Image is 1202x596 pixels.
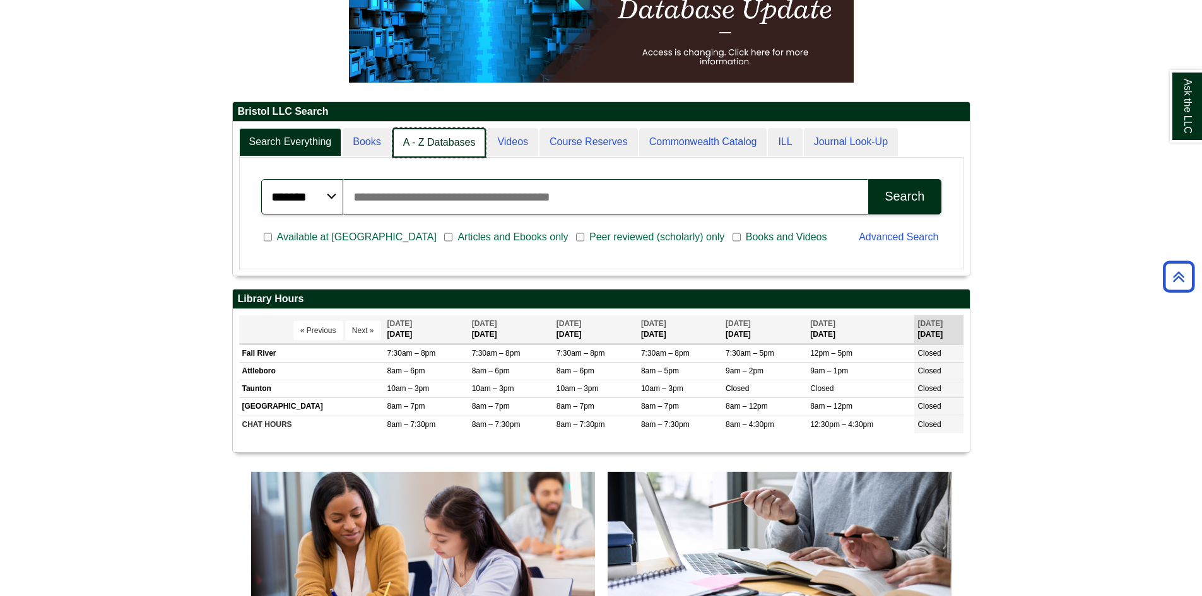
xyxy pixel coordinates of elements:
[264,231,272,243] input: Available at [GEOGRAPHIC_DATA]
[917,420,941,429] span: Closed
[557,420,605,429] span: 8am – 7:30pm
[917,319,943,328] span: [DATE]
[810,319,835,328] span: [DATE]
[810,402,852,411] span: 8am – 12pm
[557,366,594,375] span: 8am – 6pm
[557,384,599,393] span: 10am – 3pm
[641,384,683,393] span: 10am – 3pm
[768,128,802,156] a: ILL
[807,315,914,344] th: [DATE]
[557,402,594,411] span: 8am – 7pm
[726,402,768,411] span: 8am – 12pm
[233,289,970,309] h2: Library Hours
[272,230,442,245] span: Available at [GEOGRAPHIC_DATA]
[641,319,666,328] span: [DATE]
[914,315,963,344] th: [DATE]
[384,315,469,344] th: [DATE]
[917,349,941,358] span: Closed
[917,384,941,393] span: Closed
[472,420,521,429] span: 8am – 7:30pm
[576,231,584,243] input: Peer reviewed (scholarly) only
[539,128,638,156] a: Course Reserves
[392,128,486,158] a: A - Z Databases
[387,366,425,375] span: 8am – 6pm
[917,402,941,411] span: Closed
[444,231,452,243] input: Articles and Ebooks only
[726,366,763,375] span: 9am – 2pm
[584,230,729,245] span: Peer reviewed (scholarly) only
[741,230,832,245] span: Books and Videos
[239,416,384,433] td: CHAT HOURS
[343,128,391,156] a: Books
[239,128,342,156] a: Search Everything
[917,366,941,375] span: Closed
[810,366,848,375] span: 9am – 1pm
[638,315,722,344] th: [DATE]
[469,315,553,344] th: [DATE]
[239,344,384,362] td: Fall River
[641,402,679,411] span: 8am – 7pm
[387,402,425,411] span: 8am – 7pm
[885,189,924,204] div: Search
[641,420,690,429] span: 8am – 7:30pm
[452,230,573,245] span: Articles and Ebooks only
[387,319,413,328] span: [DATE]
[472,366,510,375] span: 8am – 6pm
[810,349,852,358] span: 12pm – 5pm
[387,420,436,429] span: 8am – 7:30pm
[557,349,605,358] span: 7:30am – 8pm
[810,384,834,393] span: Closed
[472,384,514,393] span: 10am – 3pm
[641,366,679,375] span: 8am – 5pm
[239,380,384,398] td: Taunton
[868,179,941,214] button: Search
[557,319,582,328] span: [DATE]
[859,231,938,242] a: Advanced Search
[472,402,510,411] span: 8am – 7pm
[726,420,774,429] span: 8am – 4:30pm
[722,315,807,344] th: [DATE]
[553,315,638,344] th: [DATE]
[345,321,381,340] button: Next »
[233,102,970,122] h2: Bristol LLC Search
[804,128,898,156] a: Journal Look-Up
[1158,268,1199,285] a: Back to Top
[239,363,384,380] td: Attleboro
[639,128,767,156] a: Commonwealth Catalog
[472,349,521,358] span: 7:30am – 8pm
[726,319,751,328] span: [DATE]
[387,349,436,358] span: 7:30am – 8pm
[487,128,538,156] a: Videos
[472,319,497,328] span: [DATE]
[726,349,774,358] span: 7:30am – 5pm
[293,321,343,340] button: « Previous
[733,231,741,243] input: Books and Videos
[810,420,873,429] span: 12:30pm – 4:30pm
[387,384,430,393] span: 10am – 3pm
[726,384,749,393] span: Closed
[641,349,690,358] span: 7:30am – 8pm
[239,398,384,416] td: [GEOGRAPHIC_DATA]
